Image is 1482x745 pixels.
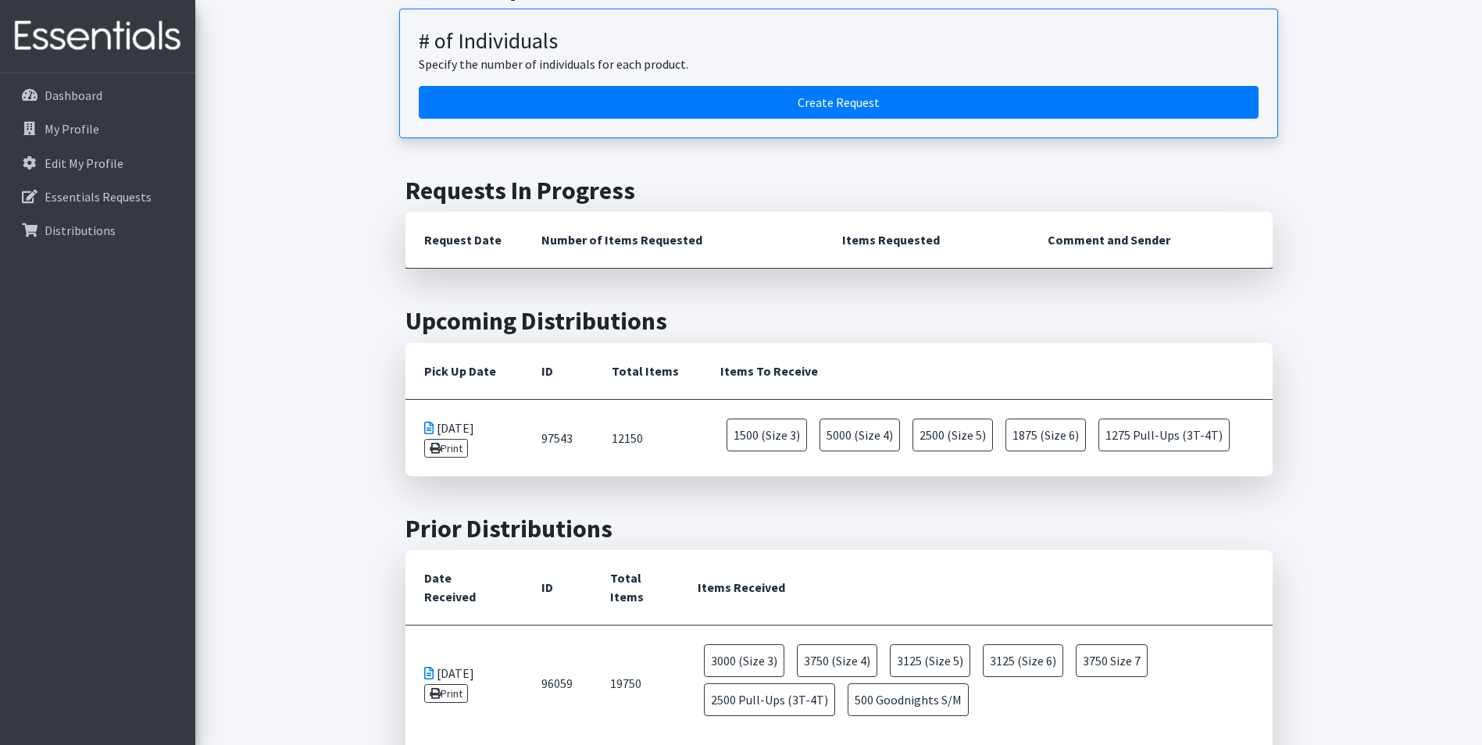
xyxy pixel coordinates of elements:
p: Specify the number of individuals for each product. [419,55,1259,73]
a: Print [424,439,469,458]
span: 2500 (Size 5) [912,419,993,451]
span: 3125 (Size 6) [983,644,1063,677]
p: Edit My Profile [45,155,123,171]
h2: Prior Distributions [405,514,1273,544]
th: ID [523,343,594,400]
a: Edit My Profile [6,148,189,179]
span: 5000 (Size 4) [820,419,900,451]
td: 12150 [593,399,701,476]
span: 3750 (Size 4) [797,644,877,677]
a: Distributions [6,215,189,246]
th: Total Items [591,550,679,626]
p: Dashboard [45,87,102,103]
h2: Requests In Progress [405,176,1273,205]
th: Date Received [405,550,523,626]
th: Comment and Sender [1029,212,1272,269]
td: [DATE] [405,399,523,476]
th: ID [523,550,591,626]
p: My Profile [45,121,99,137]
p: Distributions [45,223,116,238]
span: 500 Goodnights S/M [848,683,969,716]
span: 1875 (Size 6) [1005,419,1086,451]
td: 96059 [523,626,591,742]
td: 19750 [591,626,679,742]
td: [DATE] [405,626,523,742]
th: Items To Receive [702,343,1273,400]
th: Pick Up Date [405,343,523,400]
a: Essentials Requests [6,181,189,212]
a: My Profile [6,113,189,144]
span: 3125 (Size 5) [890,644,970,677]
span: 2500 Pull-Ups (3T-4T) [704,683,835,716]
h2: Upcoming Distributions [405,306,1273,336]
a: Create a request by number of individuals [419,86,1259,119]
td: 97543 [523,399,594,476]
span: 1275 Pull-Ups (3T-4T) [1098,419,1230,451]
th: Number of Items Requested [523,212,824,269]
a: Print [424,684,469,703]
span: 3000 (Size 3) [704,644,784,677]
span: 1500 (Size 3) [727,419,807,451]
th: Items Requested [823,212,1029,269]
img: HumanEssentials [6,10,189,62]
th: Items Received [679,550,1273,626]
span: 3750 Size 7 [1076,644,1148,677]
th: Total Items [593,343,701,400]
a: Dashboard [6,80,189,111]
p: Essentials Requests [45,189,152,205]
th: Request Date [405,212,523,269]
h3: # of Individuals [419,28,1259,55]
